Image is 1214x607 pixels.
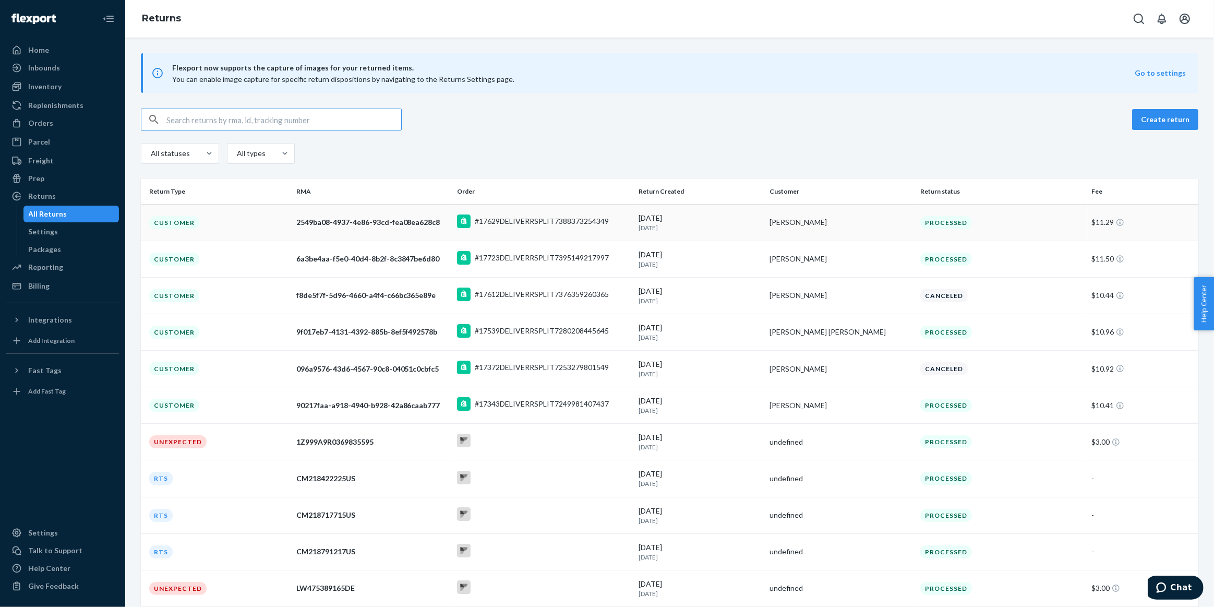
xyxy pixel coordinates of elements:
[6,278,119,294] a: Billing
[639,406,761,415] p: [DATE]
[920,509,972,522] div: Processed
[149,472,173,485] div: RTS
[639,296,761,305] p: [DATE]
[1088,424,1198,460] td: $3.00
[920,472,972,485] div: Processed
[920,399,972,412] div: Processed
[149,509,173,522] div: RTS
[639,260,761,269] p: [DATE]
[916,179,1087,204] th: Return status
[920,435,972,448] div: Processed
[639,223,761,232] p: [DATE]
[149,582,207,595] div: Unexpected
[149,289,199,302] div: Customer
[296,327,449,337] div: 9f017eb7-4131-4392-885b-8ef5f492578b
[639,479,761,488] p: [DATE]
[28,45,49,55] div: Home
[1088,277,1198,314] td: $10.44
[28,336,75,345] div: Add Integration
[770,437,912,447] div: undefined
[28,156,54,166] div: Freight
[28,581,79,591] div: Give Feedback
[28,81,62,92] div: Inventory
[11,14,56,24] img: Flexport logo
[149,253,199,266] div: Customer
[920,326,972,339] div: Processed
[296,546,449,557] div: CM218791217US
[28,281,50,291] div: Billing
[6,560,119,577] a: Help Center
[1088,204,1198,241] td: $11.29
[28,173,44,184] div: Prep
[639,359,761,378] div: [DATE]
[765,179,917,204] th: Customer
[475,253,609,263] div: #17723DELIVERRSPLIT7395149217997
[142,13,181,24] a: Returns
[23,223,119,240] a: Settings
[28,365,62,376] div: Fast Tags
[639,333,761,342] p: [DATE]
[149,362,199,375] div: Customer
[166,109,401,130] input: Search returns by rma, id, tracking number
[770,364,912,374] div: [PERSON_NAME]
[1088,241,1198,277] td: $11.50
[1092,473,1190,484] div: -
[639,286,761,305] div: [DATE]
[296,364,449,374] div: 096a9576-43d6-4567-90c8-04051c0cbfc5
[453,179,634,204] th: Order
[920,289,968,302] div: Canceled
[29,209,67,219] div: All Returns
[1128,8,1149,29] button: Open Search Box
[6,332,119,349] a: Add Integration
[639,553,761,562] p: [DATE]
[6,97,119,114] a: Replenishments
[639,249,761,269] div: [DATE]
[475,216,609,227] div: #17629DELIVERRSPLIT7388373254349
[1092,510,1190,520] div: -
[920,582,972,595] div: Processed
[6,362,119,379] button: Fast Tags
[149,326,199,339] div: Customer
[1088,351,1198,387] td: $10.92
[639,469,761,488] div: [DATE]
[28,137,50,147] div: Parcel
[172,75,514,84] span: You can enable image capture for specific return dispositions by navigating to the Returns Settin...
[1148,576,1204,602] iframe: Opens a widget where you can chat to one of our agents
[28,528,58,538] div: Settings
[639,396,761,415] div: [DATE]
[29,244,62,255] div: Packages
[6,115,119,132] a: Orders
[23,241,119,258] a: Packages
[1151,8,1172,29] button: Open notifications
[149,545,173,558] div: RTS
[23,206,119,222] a: All Returns
[770,400,912,411] div: [PERSON_NAME]
[149,399,199,412] div: Customer
[639,516,761,525] p: [DATE]
[1132,109,1198,130] button: Create return
[29,227,58,237] div: Settings
[296,217,449,228] div: 2549ba08-4937-4e86-93cd-fea08ea628c8
[639,213,761,232] div: [DATE]
[639,579,761,598] div: [DATE]
[6,78,119,95] a: Inventory
[28,262,63,272] div: Reporting
[770,583,912,593] div: undefined
[1194,277,1214,330] button: Help Center
[28,387,66,396] div: Add Fast Tag
[639,323,761,342] div: [DATE]
[475,326,609,336] div: #17539DELIVERRSPLIT7280208445645
[770,510,912,520] div: undefined
[28,100,83,111] div: Replenishments
[172,62,1135,74] span: Flexport now supports the capture of images for your returned items.
[1092,546,1190,557] div: -
[1174,8,1195,29] button: Open account menu
[296,510,449,520] div: CM218717715US
[6,42,119,58] a: Home
[634,179,765,204] th: Return Created
[6,188,119,205] a: Returns
[28,315,72,325] div: Integrations
[1135,68,1186,78] button: Go to settings
[639,432,761,451] div: [DATE]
